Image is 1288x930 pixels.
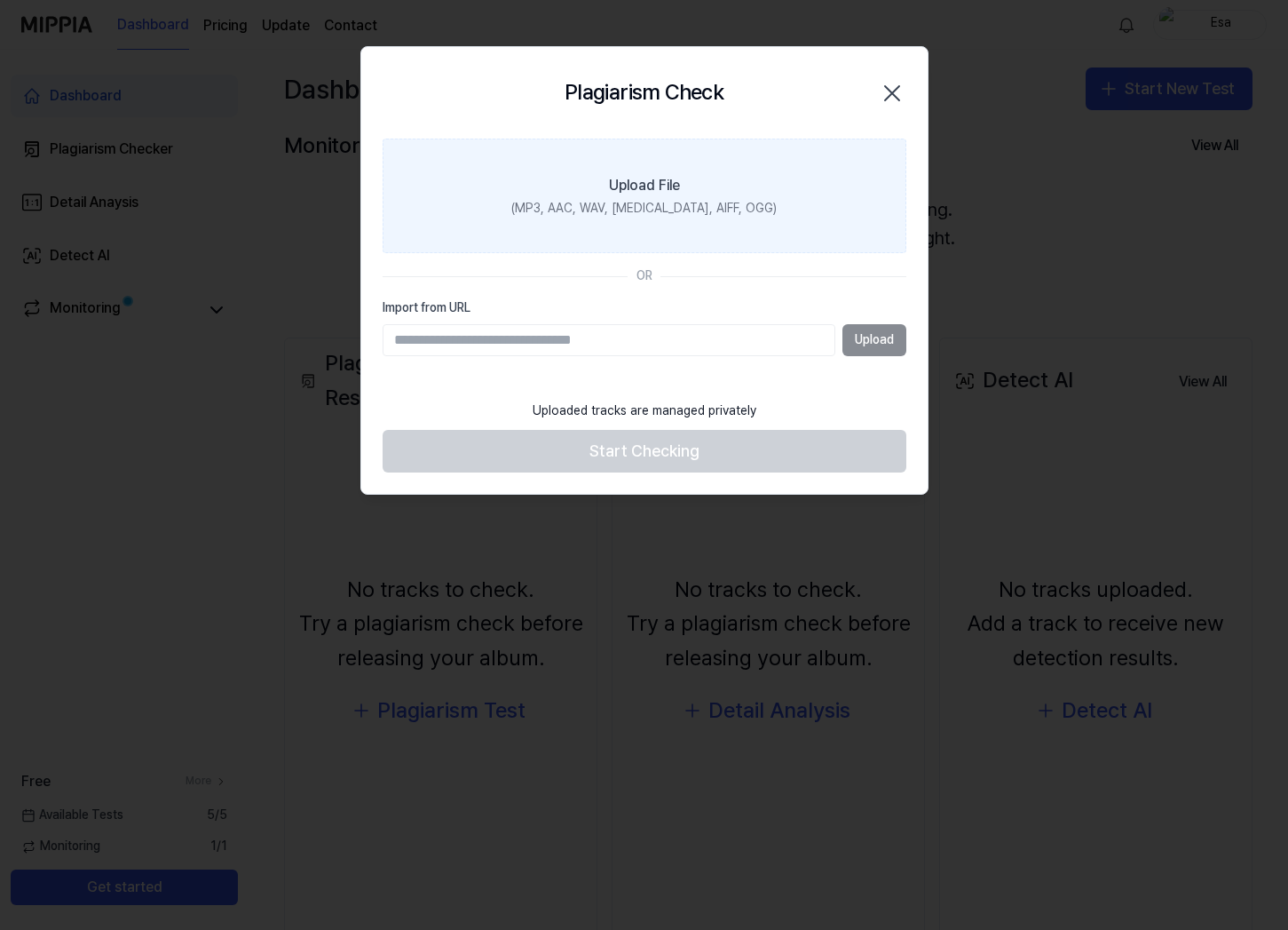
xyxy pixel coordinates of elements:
div: OR [636,267,652,285]
label: Import from URL [383,299,906,317]
h2: Plagiarism Check [565,76,723,109]
div: (MP3, AAC, WAV, [MEDICAL_DATA], AIFF, OGG) [511,200,777,218]
div: Uploaded tracks are managed privately [522,392,767,431]
div: Upload File [609,175,680,196]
